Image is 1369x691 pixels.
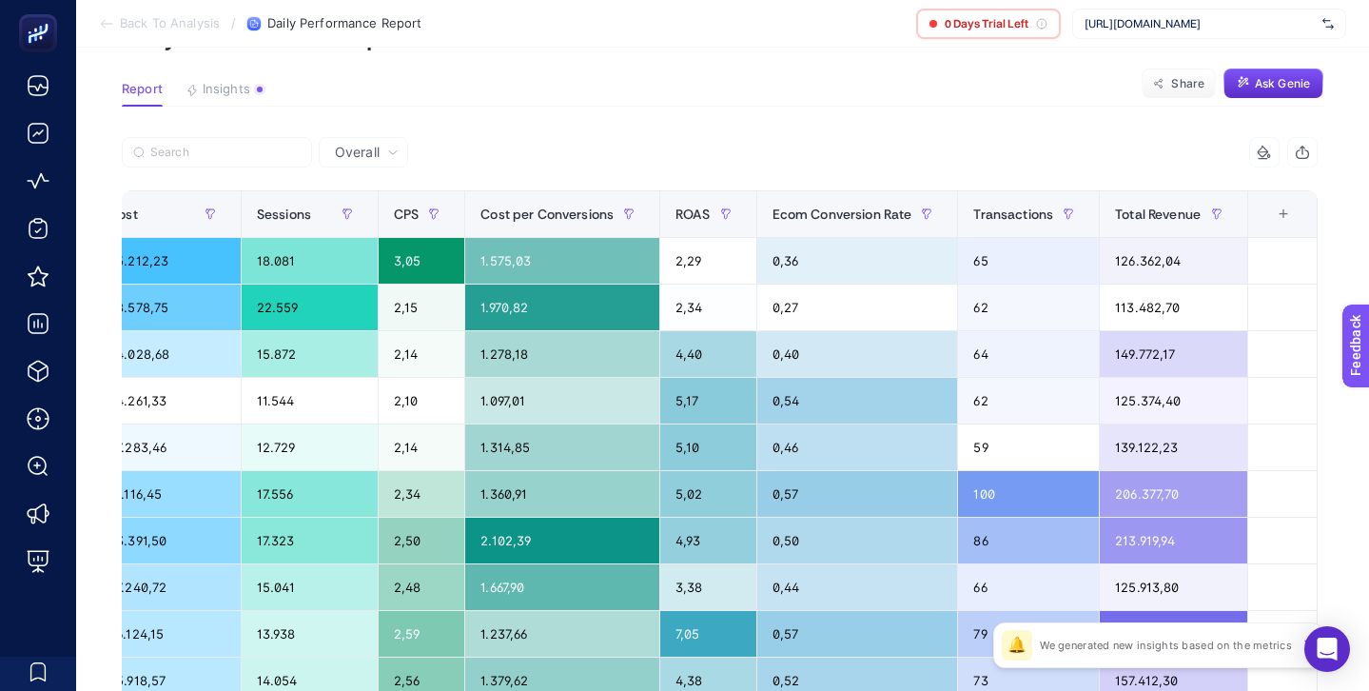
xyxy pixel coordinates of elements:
[465,564,659,610] div: 1.667,90
[958,378,1099,424] div: 62
[958,285,1099,330] div: 62
[1263,207,1279,248] div: 10 items selected
[93,285,241,330] div: 48.578,75
[465,238,659,284] div: 1.575,03
[1100,564,1247,610] div: 125.913,80
[231,15,236,30] span: /
[203,82,250,97] span: Insights
[1100,238,1247,284] div: 126.362,04
[150,146,301,160] input: Search
[465,611,659,657] div: 1.237,66
[1100,378,1247,424] div: 125.374,40
[267,16,421,31] span: Daily Performance Report
[335,143,380,162] span: Overall
[1002,630,1032,661] div: 🔔
[1142,69,1216,99] button: Share
[660,331,756,377] div: 4,40
[773,207,912,222] span: Ecom Conversion Rate
[958,331,1099,377] div: 64
[958,238,1099,284] div: 65
[1171,76,1204,91] span: Share
[945,16,1028,31] span: 0 Days Trial Left
[660,564,756,610] div: 3,38
[242,238,378,284] div: 18.081
[660,424,756,470] div: 5,10
[958,518,1099,563] div: 86
[242,518,378,563] div: 17.323
[394,207,419,222] span: CPS
[1304,626,1350,672] div: Open Intercom Messenger
[757,285,958,330] div: 0,27
[660,378,756,424] div: 5,17
[93,518,241,563] div: 43.391,50
[757,238,958,284] div: 0,36
[379,331,464,377] div: 2,14
[757,331,958,377] div: 0,40
[757,424,958,470] div: 0,46
[480,207,614,222] span: Cost per Conversions
[465,471,659,517] div: 1.360,91
[465,285,659,330] div: 1.970,82
[379,285,464,330] div: 2,15
[1100,424,1247,470] div: 139.122,23
[379,518,464,563] div: 2,50
[1223,69,1323,99] button: Ask Genie
[93,378,241,424] div: 24.261,33
[1100,471,1247,517] div: 206.377,70
[242,285,378,330] div: 22.559
[242,378,378,424] div: 11.544
[242,471,378,517] div: 17.556
[93,238,241,284] div: 55.212,23
[660,238,756,284] div: 2,29
[120,16,220,31] span: Back To Analysis
[257,207,311,222] span: Sessions
[1322,14,1334,33] img: svg%3e
[93,611,241,657] div: 36.124,15
[1115,207,1201,222] span: Total Revenue
[242,424,378,470] div: 12.729
[1100,331,1247,377] div: 149.772,17
[973,207,1053,222] span: Transactions
[757,518,958,563] div: 0,50
[1265,207,1301,222] div: +
[1100,518,1247,563] div: 213.919,94
[122,82,163,97] span: Report
[958,471,1099,517] div: 100
[1040,638,1292,653] p: We generated new insights based on the metrics
[379,424,464,470] div: 2,14
[93,331,241,377] div: 34.028,68
[675,207,711,222] span: ROAS
[465,378,659,424] div: 1.097,01
[757,611,958,657] div: 0,57
[757,564,958,610] div: 0,44
[242,564,378,610] div: 15.041
[379,611,464,657] div: 2,59
[93,424,241,470] div: 27.283,46
[93,471,241,517] div: 41.116,45
[660,518,756,563] div: 4,93
[660,611,756,657] div: 7,05
[958,564,1099,610] div: 66
[660,285,756,330] div: 2,34
[379,471,464,517] div: 2,34
[379,564,464,610] div: 2,48
[958,611,1099,657] div: 79
[1085,16,1315,31] span: [URL][DOMAIN_NAME]
[958,424,1099,470] div: 59
[757,378,958,424] div: 0,54
[1100,611,1247,657] div: 254.690,50
[465,331,659,377] div: 1.278,18
[108,207,138,222] span: Cost
[379,378,464,424] div: 2,10
[93,564,241,610] div: 37.240,72
[1100,285,1247,330] div: 113.482,70
[465,518,659,563] div: 2.102,39
[1255,76,1310,91] span: Ask Genie
[660,471,756,517] div: 5,02
[465,424,659,470] div: 1.314,85
[242,331,378,377] div: 15.872
[242,611,378,657] div: 13.938
[379,238,464,284] div: 3,05
[11,6,72,21] span: Feedback
[757,471,958,517] div: 0,57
